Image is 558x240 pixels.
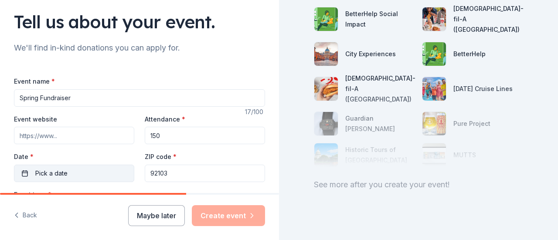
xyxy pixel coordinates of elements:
[14,152,134,161] label: Date
[145,127,265,144] input: 20
[128,205,185,226] button: Maybe later
[14,115,57,124] label: Event website
[314,42,338,66] img: photo for City Experiences
[345,9,415,30] div: BetterHelp Social Impact
[14,41,265,55] div: We'll find in-kind donations you can apply for.
[14,190,51,199] label: Event type
[314,77,338,101] img: photo for Chick-fil-A (San Diego Sports Arena)
[14,10,265,34] div: Tell us about your event.
[14,77,55,86] label: Event name
[145,165,265,182] input: 12345 (U.S. only)
[145,152,177,161] label: ZIP code
[35,168,68,179] span: Pick a date
[345,73,415,105] div: [DEMOGRAPHIC_DATA]-fil-A ([GEOGRAPHIC_DATA])
[453,49,486,59] div: BetterHelp
[314,7,338,31] img: photo for BetterHelp Social Impact
[145,115,185,124] label: Attendance
[14,206,37,225] button: Back
[314,178,523,192] div: See more after you create your event!
[14,127,134,144] input: https://www...
[345,49,396,59] div: City Experiences
[422,77,446,101] img: photo for Carnival Cruise Lines
[453,3,524,35] div: [DEMOGRAPHIC_DATA]-fil-A ([GEOGRAPHIC_DATA])
[422,42,446,66] img: photo for BetterHelp
[422,7,446,31] img: photo for Chick-fil-A (San Diego Carmel Mountain)
[245,107,265,117] div: 17 /100
[14,165,134,182] button: Pick a date
[14,89,265,107] input: Spring Fundraiser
